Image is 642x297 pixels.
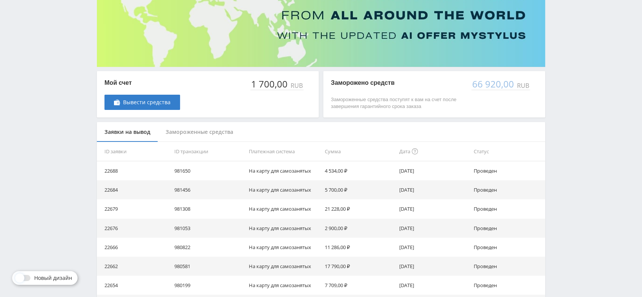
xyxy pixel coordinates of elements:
td: На карту для самозанятых [246,180,321,199]
td: Проведен [471,219,545,238]
td: [DATE] [396,219,471,238]
p: Мой счет [104,79,180,87]
td: Проведен [471,257,545,276]
td: 5 700,00 ₽ [321,180,396,199]
td: 22684 [97,180,171,199]
th: ID заявки [97,142,171,161]
td: 4 534,00 ₽ [321,161,396,180]
div: 1 700,00 [250,79,289,89]
span: Вывести средства [123,99,171,105]
td: [DATE] [396,276,471,295]
div: RUB [289,82,304,89]
td: 22679 [97,199,171,218]
td: 981308 [171,199,246,218]
td: На карту для самозанятых [246,276,321,295]
td: [DATE] [396,161,471,180]
a: Вывести средства [104,95,180,110]
td: 981456 [171,180,246,199]
td: [DATE] [396,238,471,257]
td: 22666 [97,238,171,257]
td: Проведен [471,276,545,295]
td: [DATE] [396,180,471,199]
td: 22654 [97,276,171,295]
div: 66 920,00 [471,79,515,89]
div: Замороженные средства [158,122,241,142]
td: [DATE] [396,257,471,276]
td: На карту для самозанятых [246,219,321,238]
p: Замороженные средства поступят к вам на счет после завершения гарантийного срока заказа [331,96,464,110]
th: Дата [396,142,471,161]
td: 980199 [171,276,246,295]
td: Проведен [471,199,545,218]
th: ID транзакции [171,142,246,161]
td: 2 900,00 ₽ [321,219,396,238]
th: Статус [471,142,545,161]
td: На карту для самозанятых [246,238,321,257]
span: Новый дизайн [34,275,72,281]
td: 22688 [97,161,171,180]
th: Сумма [321,142,396,161]
td: 981650 [171,161,246,180]
td: Проведен [471,238,545,257]
td: [DATE] [396,199,471,218]
td: 17 790,00 ₽ [321,257,396,276]
td: На карту для самозанятых [246,161,321,180]
td: 980581 [171,257,246,276]
td: 21 228,00 ₽ [321,199,396,218]
td: 7 709,00 ₽ [321,276,396,295]
td: Проведен [471,180,545,199]
td: Проведен [471,161,545,180]
td: На карту для самозанятых [246,257,321,276]
td: 981053 [171,219,246,238]
td: 980822 [171,238,246,257]
div: Заявки на вывод [97,122,158,142]
p: Заморожено средств [331,79,464,87]
td: 11 286,00 ₽ [321,238,396,257]
td: 22676 [97,219,171,238]
div: RUB [515,82,530,89]
th: Платежная система [246,142,321,161]
td: На карту для самозанятых [246,199,321,218]
td: 22662 [97,257,171,276]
